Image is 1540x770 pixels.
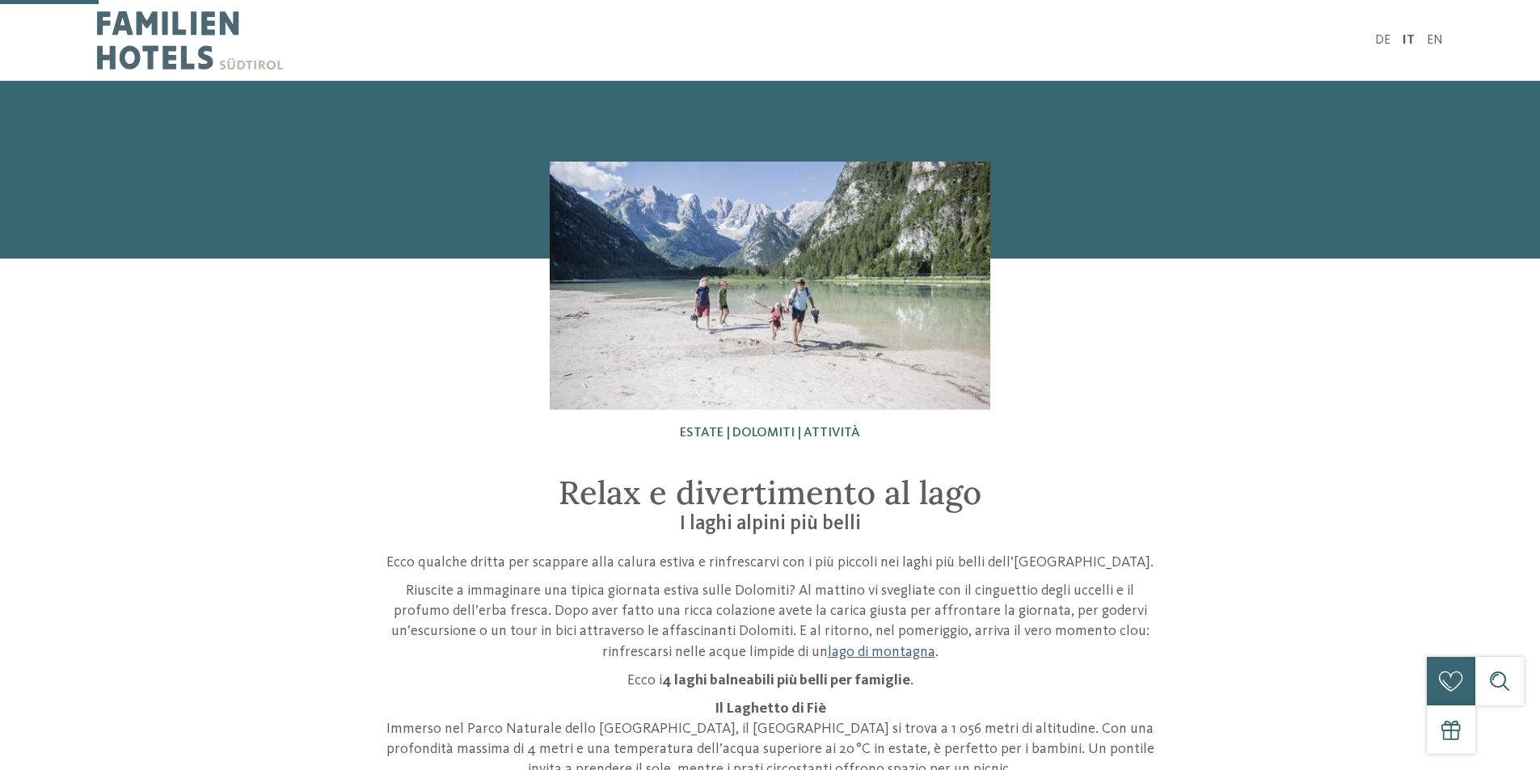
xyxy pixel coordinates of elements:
[550,162,990,410] img: I 4 laghi più belli
[680,514,861,534] span: I laghi alpini più belli
[386,553,1154,573] p: Ecco qualche dritta per scappare alla calura estiva e rinfrescarvi con i più piccoli nei laghi pi...
[680,427,860,440] span: Estate | Dolomiti | Attività
[828,645,935,659] a: lago di montagna
[1375,34,1390,47] a: DE
[386,671,1154,691] p: Ecco i .
[559,472,981,513] span: Relax e divertimento al lago
[1427,34,1443,47] a: EN
[386,581,1154,663] p: Riuscite a immaginare una tipica giornata estiva sulle Dolomiti? Al mattino vi svegliate con il c...
[715,701,826,716] strong: Il Laghetto di Fiè
[1403,34,1415,47] a: IT
[662,673,910,688] strong: 4 laghi balneabili più belli per famiglie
